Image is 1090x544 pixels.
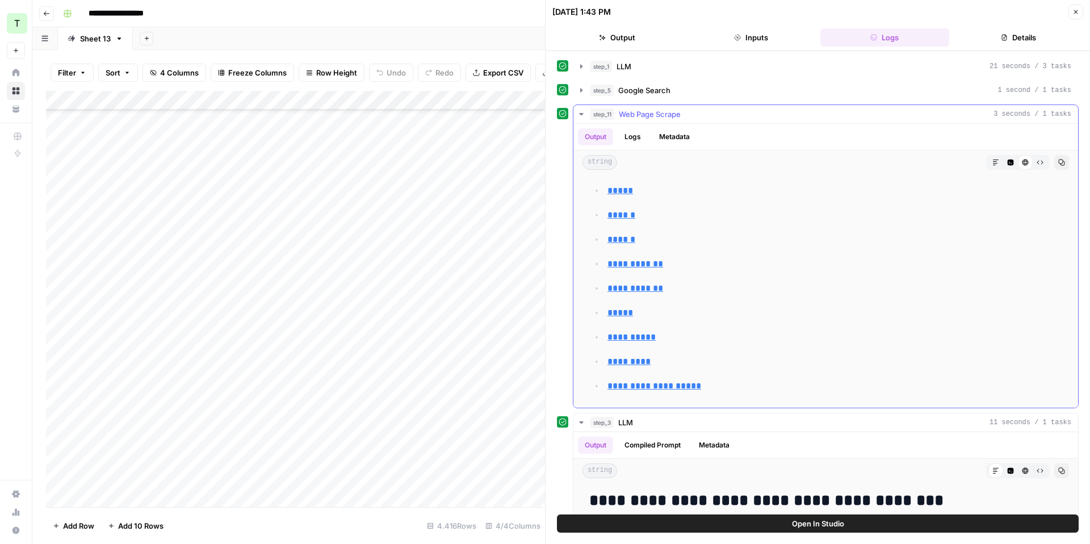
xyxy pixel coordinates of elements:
button: Logs [618,128,648,145]
div: 3 seconds / 1 tasks [573,124,1078,408]
span: 21 seconds / 3 tasks [990,61,1071,72]
span: Undo [387,67,406,78]
button: 11 seconds / 1 tasks [573,413,1078,432]
span: step_1 [590,61,612,72]
button: Details [954,28,1083,47]
button: Inputs [686,28,816,47]
span: LLM [618,417,633,428]
span: string [582,155,617,170]
button: Add Row [46,517,101,535]
button: 4 Columns [142,64,206,82]
span: string [582,463,617,478]
span: Row Height [316,67,357,78]
span: Filter [58,67,76,78]
div: Sheet 13 [80,33,111,44]
button: Filter [51,64,94,82]
button: Metadata [652,128,697,145]
button: Export CSV [466,64,531,82]
button: Row Height [299,64,364,82]
button: Sort [98,64,138,82]
a: Usage [7,503,25,521]
a: Browse [7,82,25,100]
span: LLM [617,61,631,72]
span: Add Row [63,520,94,532]
button: Redo [418,64,461,82]
button: 3 seconds / 1 tasks [573,105,1078,123]
span: step_11 [590,108,614,120]
button: Add 10 Rows [101,517,170,535]
span: Freeze Columns [228,67,287,78]
span: Sort [106,67,120,78]
span: Google Search [618,85,670,96]
button: Freeze Columns [211,64,294,82]
button: Help + Support [7,521,25,539]
button: Metadata [692,437,736,454]
span: step_5 [590,85,614,96]
div: [DATE] 1:43 PM [552,6,611,18]
a: Settings [7,485,25,503]
button: 1 second / 1 tasks [573,81,1078,99]
span: 3 seconds / 1 tasks [993,109,1071,119]
span: Open In Studio [792,518,844,529]
span: step_3 [590,417,614,428]
span: 1 second / 1 tasks [997,85,1071,95]
button: Output [578,437,613,454]
button: Undo [369,64,413,82]
button: 21 seconds / 3 tasks [573,57,1078,76]
span: Export CSV [483,67,523,78]
span: T [14,16,20,30]
span: Add 10 Rows [118,520,163,532]
span: 11 seconds / 1 tasks [990,417,1071,428]
div: 4/4 Columns [481,517,545,535]
button: Compiled Prompt [618,437,687,454]
span: Redo [435,67,454,78]
span: 4 Columns [160,67,199,78]
button: Output [552,28,682,47]
span: Web Page Scrape [619,108,681,120]
a: Your Data [7,100,25,118]
button: Logs [820,28,950,47]
div: 4.416 Rows [422,517,481,535]
a: Sheet 13 [58,27,133,50]
a: Home [7,64,25,82]
button: Output [578,128,613,145]
button: Workspace: TY SEO Team [7,9,25,37]
button: Open In Studio [557,514,1079,533]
